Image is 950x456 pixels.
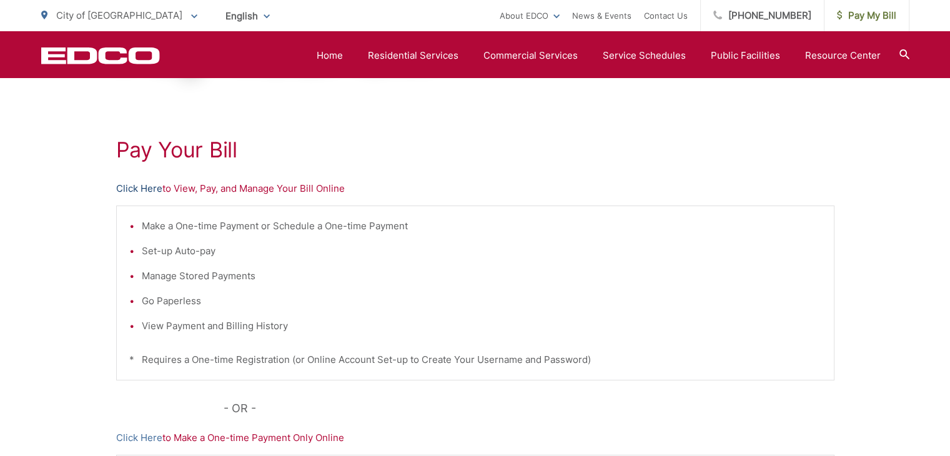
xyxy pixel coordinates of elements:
[483,48,578,63] a: Commercial Services
[805,48,881,63] a: Resource Center
[41,47,160,64] a: EDCD logo. Return to the homepage.
[603,48,686,63] a: Service Schedules
[216,5,279,27] span: English
[572,8,631,23] a: News & Events
[142,219,821,234] li: Make a One-time Payment or Schedule a One-time Payment
[368,48,458,63] a: Residential Services
[116,430,162,445] a: Click Here
[56,9,182,21] span: City of [GEOGRAPHIC_DATA]
[129,352,821,367] p: * Requires a One-time Registration (or Online Account Set-up to Create Your Username and Password)
[116,430,834,445] p: to Make a One-time Payment Only Online
[116,181,834,196] p: to View, Pay, and Manage Your Bill Online
[142,294,821,309] li: Go Paperless
[837,8,896,23] span: Pay My Bill
[644,8,688,23] a: Contact Us
[116,181,162,196] a: Click Here
[142,269,821,284] li: Manage Stored Payments
[142,319,821,334] li: View Payment and Billing History
[116,137,834,162] h1: Pay Your Bill
[317,48,343,63] a: Home
[142,244,821,259] li: Set-up Auto-pay
[711,48,780,63] a: Public Facilities
[500,8,560,23] a: About EDCO
[224,399,834,418] p: - OR -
